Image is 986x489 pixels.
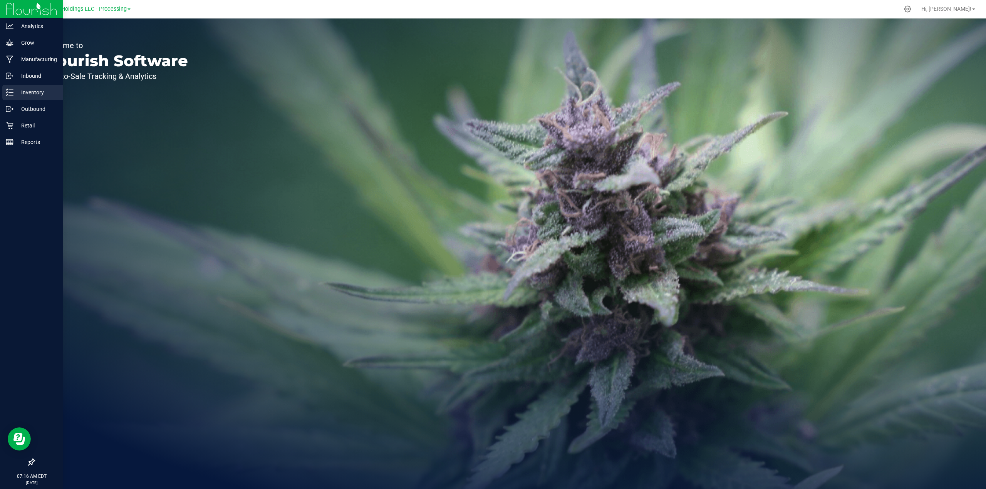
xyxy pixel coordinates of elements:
[13,121,60,130] p: Retail
[42,72,188,80] p: Seed-to-Sale Tracking & Analytics
[3,473,60,480] p: 07:16 AM EDT
[13,55,60,64] p: Manufacturing
[13,137,60,147] p: Reports
[13,22,60,31] p: Analytics
[6,22,13,30] inline-svg: Analytics
[8,427,31,450] iframe: Resource center
[903,5,912,13] div: Manage settings
[13,38,60,47] p: Grow
[6,39,13,47] inline-svg: Grow
[6,55,13,63] inline-svg: Manufacturing
[921,6,971,12] span: Hi, [PERSON_NAME]!
[42,53,188,69] p: Flourish Software
[6,89,13,96] inline-svg: Inventory
[27,6,127,12] span: Riviera Creek Holdings LLC - Processing
[13,88,60,97] p: Inventory
[6,138,13,146] inline-svg: Reports
[13,104,60,114] p: Outbound
[13,71,60,80] p: Inbound
[6,122,13,129] inline-svg: Retail
[6,72,13,80] inline-svg: Inbound
[42,42,188,49] p: Welcome to
[3,480,60,486] p: [DATE]
[6,105,13,113] inline-svg: Outbound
